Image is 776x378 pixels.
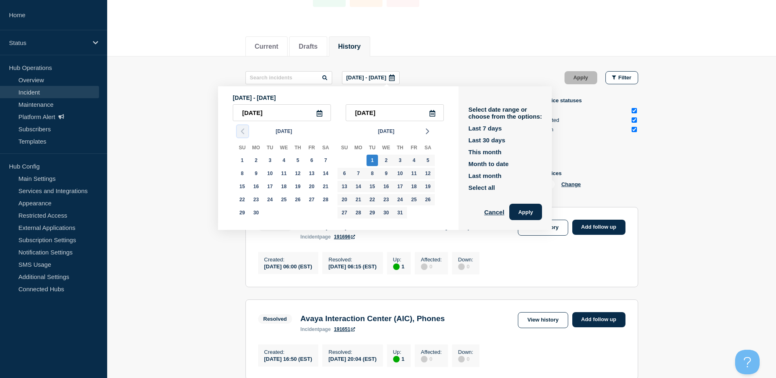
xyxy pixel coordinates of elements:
span: [DATE] [378,125,394,137]
a: 191696 [334,234,355,240]
p: page [300,234,331,240]
a: View history [518,312,568,328]
button: [DATE] - [DATE] [342,71,400,84]
div: [DATE] 06:00 (EST) [264,263,313,270]
div: disabled [421,263,427,270]
button: This month [468,148,502,155]
a: Add follow up [572,312,625,327]
button: Change [561,181,581,187]
span: incident [300,234,319,240]
span: incident [300,326,319,332]
div: [DATE] 16:50 (EST) [264,355,313,362]
p: Up : [393,349,405,355]
button: Filter [605,71,638,84]
p: Affected : [421,349,442,355]
p: Up : [393,256,405,263]
p: Status [9,39,88,46]
button: Apply [565,71,597,84]
div: 0 [421,355,442,362]
input: YYYY-MM-DD [233,104,331,121]
div: Affected [540,117,628,123]
div: [DATE] 20:04 (EST) [328,355,377,362]
input: YYYY-MM-DD [346,104,444,121]
div: up [393,356,400,362]
h3: Avaya Interaction Center (AIC), Phones [300,314,445,323]
a: 191651 [334,326,355,332]
input: Up [632,108,637,113]
div: 0 [458,355,473,362]
div: 1 [393,355,405,362]
p: Down : [458,349,473,355]
div: 0 [421,263,442,270]
p: [DATE] - [DATE] [346,74,387,81]
button: Current [255,43,279,50]
iframe: Help Scout Beacon - Open [735,350,760,374]
p: Resolved : [328,349,377,355]
div: Down [540,126,628,133]
a: Add follow up [572,220,625,235]
button: Select all [468,184,495,191]
div: 1 [393,263,405,270]
p: Down : [458,256,473,263]
p: Service statuses [540,97,638,103]
div: Up [540,108,628,114]
span: Filter [619,74,632,81]
div: disabled [458,356,465,362]
input: Affected [632,117,637,123]
p: Services [540,170,638,176]
span: Resolved [258,314,292,324]
button: [DATE] [272,125,295,137]
p: Select date range or choose from the options: [468,106,542,120]
div: up [393,263,400,270]
button: [DATE] [375,125,398,137]
p: Affected : [421,256,442,263]
button: Cancel [484,204,504,220]
span: [DATE] [276,125,292,137]
p: [DATE] - [DATE] [233,94,444,101]
div: 0 [458,263,473,270]
div: disabled [421,356,427,362]
input: Search incidents [245,71,332,84]
button: Last 7 days [468,125,502,132]
p: Resolved : [328,256,377,263]
button: Last 30 days [468,137,505,144]
button: Month to date [468,160,508,167]
button: Apply [509,204,542,220]
input: Down [632,127,637,132]
div: [DATE] 06:15 (EST) [328,263,377,270]
p: Created : [264,256,313,263]
p: Created : [264,349,313,355]
div: disabled [458,263,465,270]
button: Drafts [299,43,317,50]
button: Last month [468,172,502,179]
p: page [300,326,331,332]
button: History [338,43,361,50]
